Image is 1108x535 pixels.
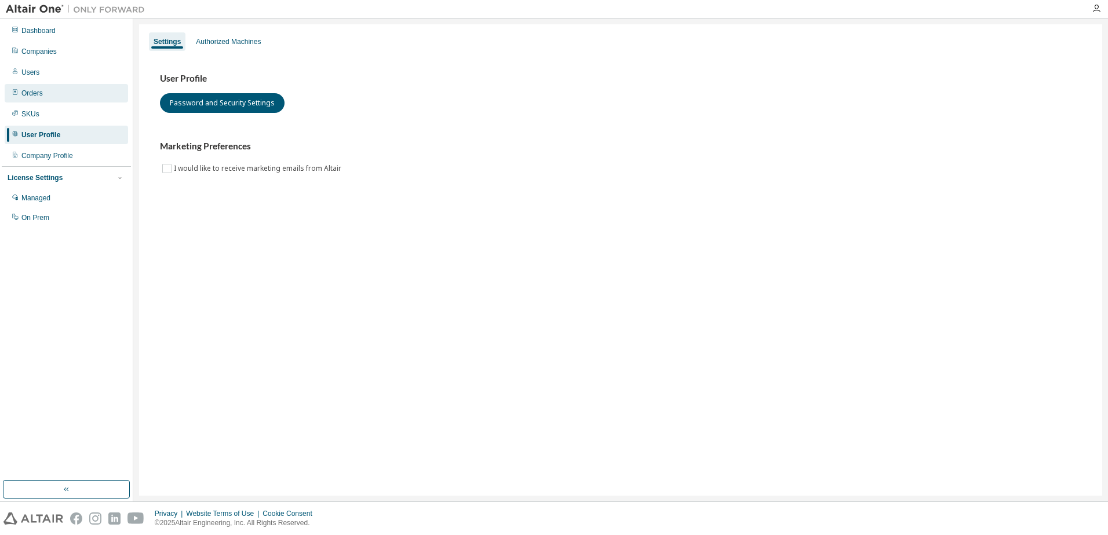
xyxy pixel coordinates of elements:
[21,89,43,98] div: Orders
[89,512,101,525] img: instagram.svg
[160,93,285,113] button: Password and Security Settings
[21,68,39,77] div: Users
[70,512,82,525] img: facebook.svg
[186,509,263,518] div: Website Terms of Use
[155,518,319,528] p: © 2025 Altair Engineering, Inc. All Rights Reserved.
[3,512,63,525] img: altair_logo.svg
[6,3,151,15] img: Altair One
[21,151,73,160] div: Company Profile
[8,173,63,182] div: License Settings
[21,109,39,119] div: SKUs
[21,26,56,35] div: Dashboard
[21,47,57,56] div: Companies
[21,213,49,222] div: On Prem
[196,37,261,46] div: Authorized Machines
[160,73,1081,85] h3: User Profile
[21,130,60,140] div: User Profile
[154,37,181,46] div: Settings
[174,162,344,175] label: I would like to receive marketing emails from Altair
[155,509,186,518] div: Privacy
[127,512,144,525] img: youtube.svg
[263,509,319,518] div: Cookie Consent
[21,193,50,203] div: Managed
[108,512,121,525] img: linkedin.svg
[160,141,1081,152] h3: Marketing Preferences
